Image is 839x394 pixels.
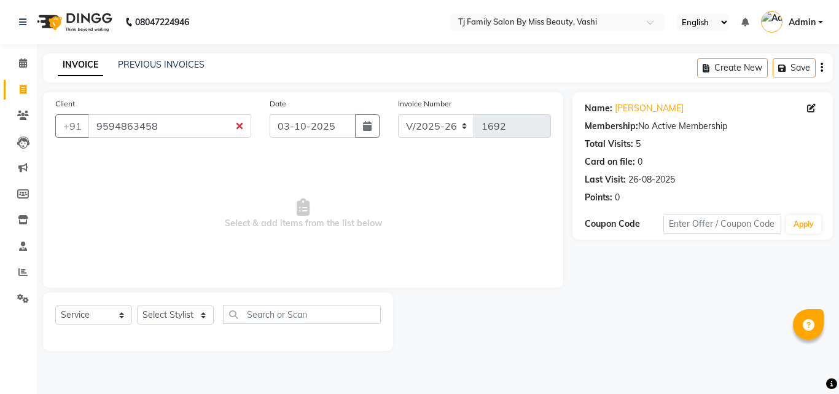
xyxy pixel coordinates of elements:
[697,58,768,77] button: Create New
[135,5,189,39] b: 08047224946
[585,120,638,133] div: Membership:
[88,114,251,138] input: Search by Name/Mobile/Email/Code
[787,345,827,382] iframe: chat widget
[636,138,641,151] div: 5
[118,59,205,70] a: PREVIOUS INVOICES
[615,191,620,204] div: 0
[55,114,90,138] button: +91
[761,11,782,33] img: Admin
[585,191,612,204] div: Points:
[628,173,675,186] div: 26-08-2025
[638,156,642,168] div: 0
[55,152,551,275] span: Select & add items from the list below
[789,16,816,29] span: Admin
[585,102,612,115] div: Name:
[223,305,381,324] input: Search or Scan
[398,98,451,109] label: Invoice Number
[585,138,633,151] div: Total Visits:
[585,120,821,133] div: No Active Membership
[786,215,821,234] button: Apply
[585,218,663,230] div: Coupon Code
[55,98,75,109] label: Client
[585,156,635,168] div: Card on file:
[270,98,286,109] label: Date
[585,173,626,186] div: Last Visit:
[615,102,684,115] a: [PERSON_NAME]
[58,54,103,76] a: INVOICE
[31,5,115,39] img: logo
[663,215,781,234] input: Enter Offer / Coupon Code
[773,58,816,77] button: Save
